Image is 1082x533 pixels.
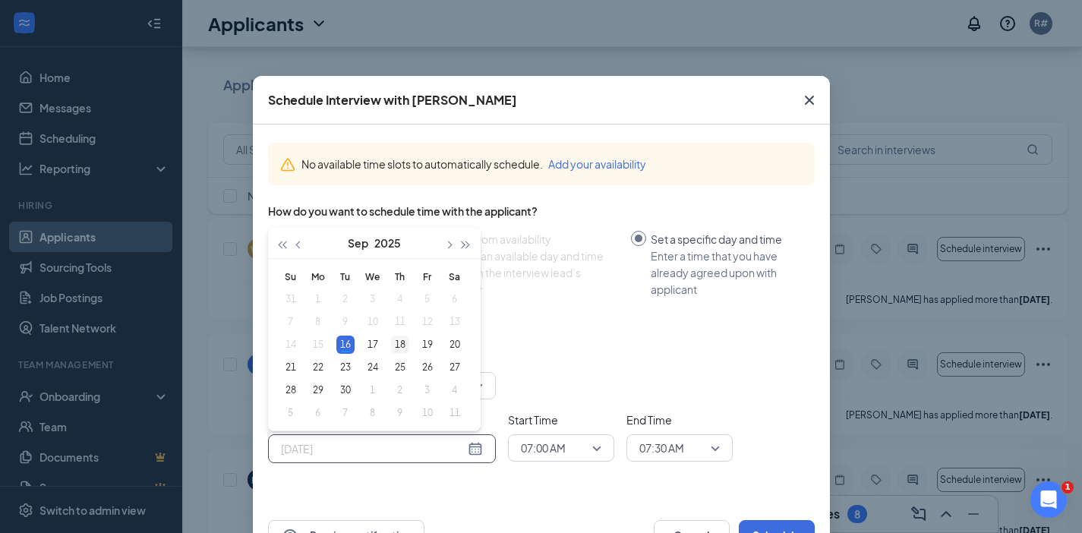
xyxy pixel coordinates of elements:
[386,356,414,379] td: 2025-09-25
[282,358,300,377] div: 21
[304,356,332,379] td: 2025-09-22
[359,379,386,402] td: 2025-10-01
[277,356,304,379] td: 2025-09-21
[414,356,441,379] td: 2025-09-26
[282,381,300,399] div: 28
[441,356,468,379] td: 2025-09-27
[391,381,409,399] div: 2
[441,265,468,288] th: Sa
[414,265,441,288] th: Fr
[332,356,359,379] td: 2025-09-23
[309,358,327,377] div: 22
[277,379,304,402] td: 2025-09-28
[626,412,733,428] span: End Time
[446,381,464,399] div: 4
[651,248,803,298] div: Enter a time that you have already agreed upon with applicant
[441,333,468,356] td: 2025-09-20
[332,379,359,402] td: 2025-09-30
[282,404,300,422] div: 5
[418,381,437,399] div: 3
[789,76,830,125] button: Close
[268,203,815,219] div: How do you want to schedule time with the applicant?
[441,402,468,424] td: 2025-10-11
[336,381,355,399] div: 30
[391,404,409,422] div: 9
[332,265,359,288] th: Tu
[280,157,295,172] svg: Warning
[348,228,368,258] button: Sep
[277,402,304,424] td: 2025-10-05
[359,265,386,288] th: We
[391,336,409,354] div: 18
[418,358,437,377] div: 26
[364,404,382,422] div: 8
[304,379,332,402] td: 2025-09-29
[374,228,401,258] button: 2025
[418,404,437,422] div: 10
[508,412,614,428] span: Start Time
[391,358,409,377] div: 25
[441,379,468,402] td: 2025-10-04
[336,404,355,422] div: 7
[277,265,304,288] th: Su
[364,336,382,354] div: 17
[359,402,386,424] td: 2025-10-08
[309,381,327,399] div: 29
[268,92,517,109] div: Schedule Interview with [PERSON_NAME]
[301,156,803,172] div: No available time slots to automatically schedule.
[548,156,646,172] button: Add your availability
[414,402,441,424] td: 2025-10-10
[639,437,684,459] span: 07:30 AM
[386,402,414,424] td: 2025-10-09
[309,404,327,422] div: 6
[446,358,464,377] div: 27
[364,381,382,399] div: 1
[386,265,414,288] th: Th
[439,231,619,248] div: Select from availability
[386,333,414,356] td: 2025-09-18
[1061,481,1074,494] span: 1
[359,356,386,379] td: 2025-09-24
[446,336,464,354] div: 20
[304,265,332,288] th: Mo
[336,358,355,377] div: 23
[651,231,803,248] div: Set a specific day and time
[439,248,619,298] div: Choose an available day and time slot from the interview lead’s calendar
[304,402,332,424] td: 2025-10-06
[800,91,819,109] svg: Cross
[386,379,414,402] td: 2025-10-02
[332,333,359,356] td: 2025-09-16
[1030,481,1067,518] iframe: Intercom live chat
[332,402,359,424] td: 2025-10-07
[336,336,355,354] div: 16
[364,358,382,377] div: 24
[414,379,441,402] td: 2025-10-03
[281,440,465,457] input: Sep 16, 2025
[418,336,437,354] div: 19
[359,333,386,356] td: 2025-09-17
[414,333,441,356] td: 2025-09-19
[446,404,464,422] div: 11
[521,437,566,459] span: 07:00 AM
